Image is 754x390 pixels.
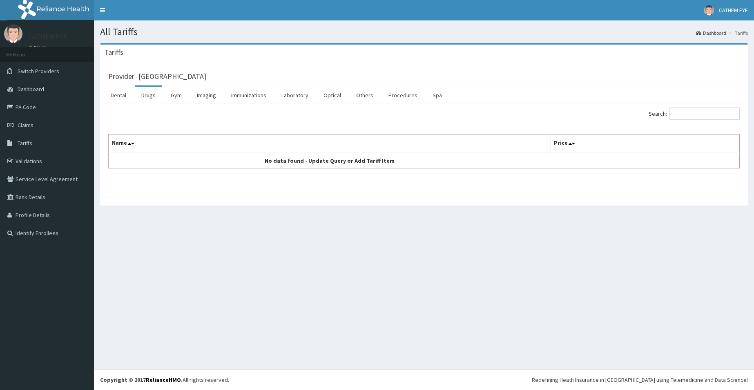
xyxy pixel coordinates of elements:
[18,139,32,147] span: Tariffs
[100,376,183,383] strong: Copyright © 2017 .
[109,134,551,153] th: Name
[18,67,59,75] span: Switch Providers
[100,27,748,37] h1: All Tariffs
[146,376,181,383] a: RelianceHMO
[550,134,740,153] th: Price
[275,87,315,104] a: Laboratory
[649,108,740,120] label: Search:
[18,121,33,129] span: Claims
[94,369,754,390] footer: All rights reserved.
[382,87,424,104] a: Procedures
[4,25,22,43] img: User Image
[104,49,123,56] h3: Tariffs
[190,87,223,104] a: Imaging
[696,29,726,36] a: Dashboard
[29,33,67,40] p: CATHEM EYE
[704,5,714,16] img: User Image
[317,87,348,104] a: Optical
[532,376,748,384] div: Redefining Heath Insurance in [GEOGRAPHIC_DATA] using Telemedicine and Data Science!
[669,108,740,120] input: Search:
[225,87,273,104] a: Immunizations
[164,87,188,104] a: Gym
[350,87,380,104] a: Others
[109,153,551,168] td: No data found - Update Query or Add Tariff Item
[18,85,44,93] span: Dashboard
[719,7,748,14] span: CATHEM EYE
[426,87,448,104] a: Spa
[29,45,48,50] a: Online
[727,29,748,36] li: Tariffs
[135,87,162,104] a: Drugs
[108,73,206,80] h3: Provider - [GEOGRAPHIC_DATA]
[104,87,133,104] a: Dental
